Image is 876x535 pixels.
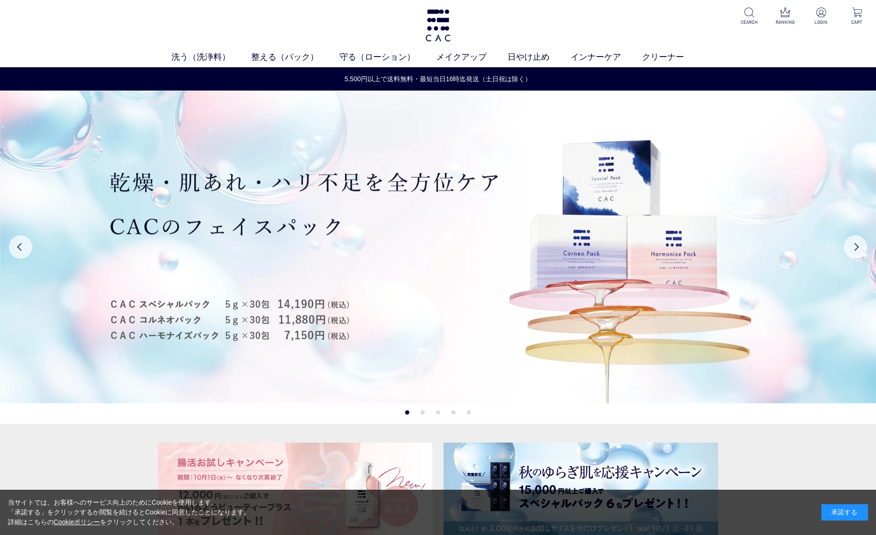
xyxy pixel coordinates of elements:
[810,19,833,26] p: LOGIN
[846,7,869,26] a: CART
[9,235,32,259] button: Previous
[452,410,456,415] button: 4 of 5
[844,235,867,259] button: Next
[436,51,508,63] a: メイクアップ
[339,51,436,63] a: 守る（ローション）
[774,19,797,26] p: RANKING
[571,51,642,63] a: インナーケア
[405,410,410,415] button: 1 of 5
[251,51,339,63] a: 整える（パック）
[424,9,452,42] img: logo
[810,7,833,26] a: LOGIN
[54,518,100,526] a: Cookieポリシー
[8,498,251,527] div: 当サイトでは、お客様へのサービス向上のためにCookieを使用します。 「承諾する」をクリックするか閲覧を続けるとCookieに同意したことになります。 詳細はこちらの をクリックしてください。
[738,19,761,26] p: SEARCH
[738,7,761,26] a: SEARCH
[0,74,876,84] a: 5,500円以上で送料無料・最短当日16時迄発送（土日祝は除く）
[421,410,425,415] button: 2 of 5
[821,504,868,521] div: 承諾する
[171,51,251,63] a: 洗う（洗浄料）
[436,410,440,415] button: 3 of 5
[508,51,571,63] a: 日やけ止め
[774,7,797,26] a: RANKING
[846,19,869,26] p: CART
[642,51,705,63] a: クリーナー
[467,410,471,415] button: 5 of 5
